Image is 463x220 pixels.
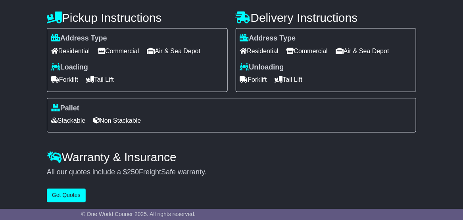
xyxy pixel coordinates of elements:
[47,189,86,203] button: Get Quotes
[47,11,228,24] h4: Pickup Instructions
[240,45,279,57] span: Residential
[51,73,78,86] span: Forklift
[236,11,417,24] h4: Delivery Instructions
[51,45,90,57] span: Residential
[93,114,141,127] span: Non Stackable
[47,168,416,177] div: All our quotes include a $ FreightSafe warranty.
[286,45,328,57] span: Commercial
[127,168,139,176] span: 250
[51,104,79,113] label: Pallet
[47,151,416,164] h4: Warranty & Insurance
[98,45,139,57] span: Commercial
[51,34,107,43] label: Address Type
[147,45,200,57] span: Air & Sea Depot
[240,34,296,43] label: Address Type
[51,114,85,127] span: Stackable
[81,211,196,217] span: © One World Courier 2025. All rights reserved.
[336,45,389,57] span: Air & Sea Depot
[275,73,303,86] span: Tail Lift
[240,73,267,86] span: Forklift
[51,63,88,72] label: Loading
[240,63,284,72] label: Unloading
[86,73,114,86] span: Tail Lift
